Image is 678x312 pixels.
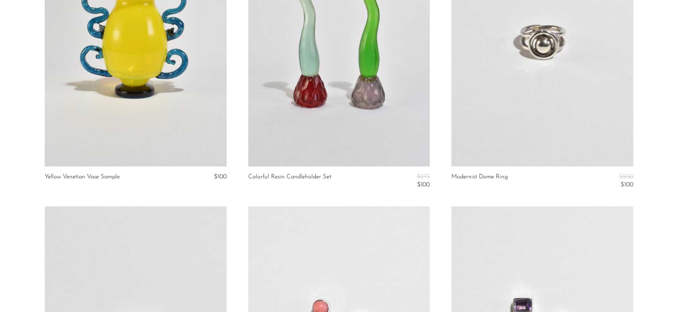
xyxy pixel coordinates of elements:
a: Colorful Resin Candleholder Set [248,174,331,188]
span: $275 [417,174,430,180]
span: $100 [621,182,633,188]
span: $200 [619,174,633,180]
a: Yellow Venetian Vase Sample [45,174,120,180]
a: Modernist Dome Ring [451,174,508,188]
span: $100 [417,182,430,188]
span: $100 [214,174,227,180]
